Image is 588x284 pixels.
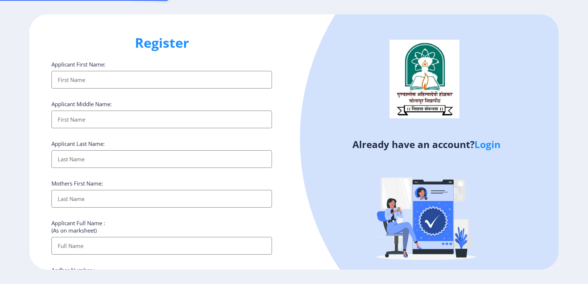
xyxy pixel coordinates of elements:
label: Applicant Last Name: [51,140,105,147]
input: First Name [51,71,272,89]
input: Full Name [51,237,272,255]
label: Applicant Full Name : (As on marksheet) [51,219,105,234]
label: Applicant First Name: [51,61,105,68]
input: Last Name [51,150,272,168]
input: Last Name [51,190,272,208]
a: Login [474,138,501,151]
img: logo [390,40,459,118]
label: Aadhar Number : [51,266,95,274]
label: Applicant Middle Name: [51,100,112,108]
h1: Register [51,34,272,52]
h4: Already have an account? [300,139,553,150]
img: Verified-rafiki.svg [362,150,491,278]
label: Mothers First Name: [51,180,103,187]
input: First Name [51,111,272,128]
